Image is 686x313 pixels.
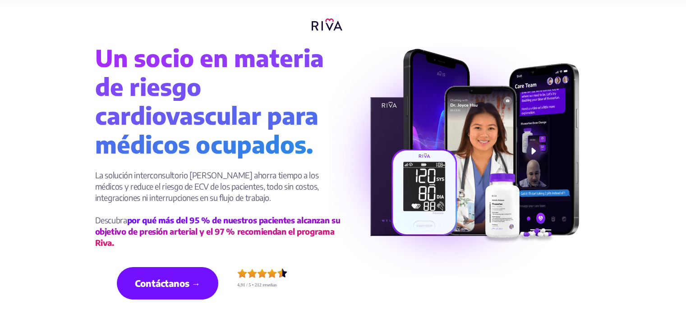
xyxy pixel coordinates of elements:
[95,215,127,225] font: Descubra
[95,170,319,203] font: La solución interconsultorio [PERSON_NAME] ahorra tiempo a los médicos y reduce el riesgo de ECV ...
[117,267,218,299] a: Contáctanos →
[237,282,277,287] font: 4,91 / 5 • 212 reseñas
[135,277,200,289] font: Contáctanos →
[95,43,324,159] font: Un socio en materia de riesgo cardiovascular para médicos ocupados.
[95,215,341,248] font: por qué más del 95 % de nuestros pacientes alcanzan su objetivo de presión arterial y el 97 % rec...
